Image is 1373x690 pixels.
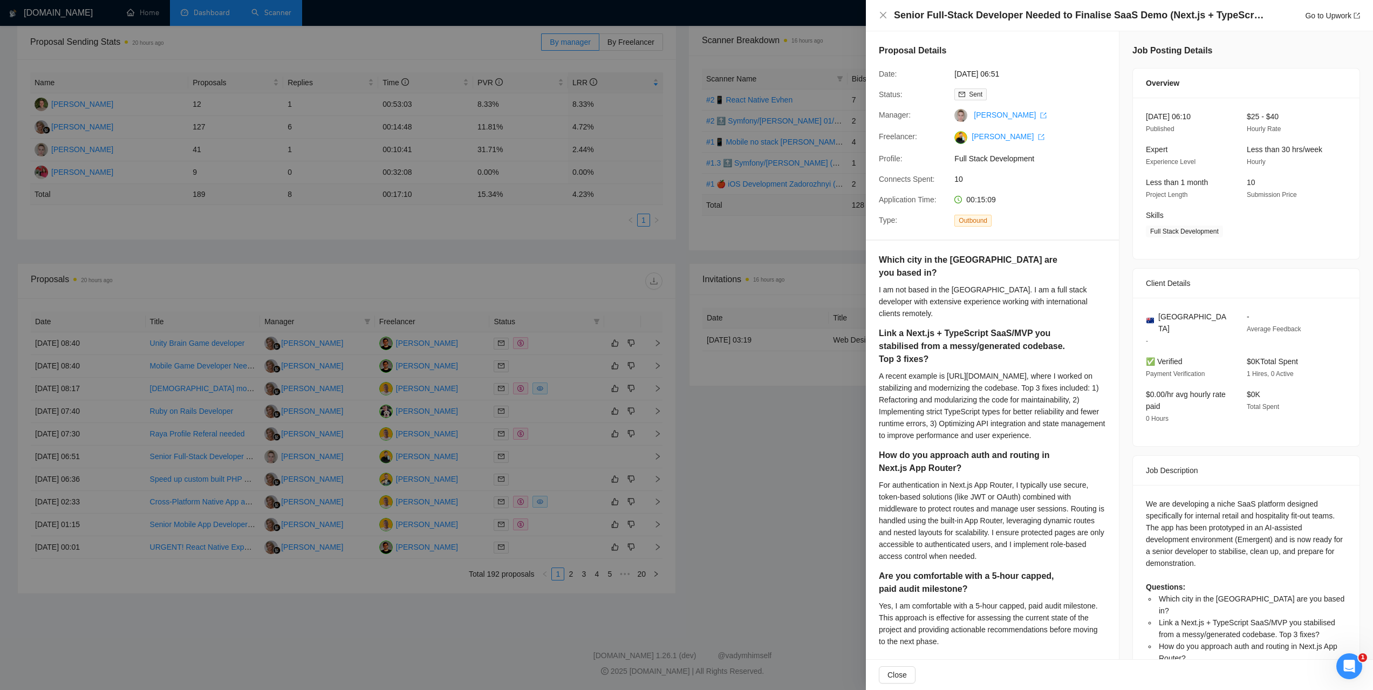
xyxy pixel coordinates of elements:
[1146,191,1187,199] span: Project Length
[879,111,911,119] span: Manager:
[879,90,903,99] span: Status:
[1146,456,1347,485] div: Job Description
[1247,158,1266,166] span: Hourly
[894,9,1266,22] h4: Senior Full-Stack Developer Needed to Finalise SaaS Demo (Next.js + TypeScript)
[879,449,1072,475] h5: How do you approach auth and routing in Next.js App Router?
[879,370,1106,441] div: A recent example is [URL][DOMAIN_NAME], where I worked on stabilizing and modernizing the codebas...
[1146,112,1191,121] span: [DATE] 06:10
[879,216,897,224] span: Type:
[879,11,887,19] span: close
[1159,595,1344,615] span: Which city in the [GEOGRAPHIC_DATA] are you based in?
[879,154,903,163] span: Profile:
[879,666,916,684] button: Close
[1247,178,1255,187] span: 10
[1146,125,1174,133] span: Published
[1146,178,1208,187] span: Less than 1 month
[1146,77,1179,89] span: Overview
[954,173,1116,185] span: 10
[1146,583,1185,591] strong: Questions:
[1146,269,1347,298] div: Client Details
[954,196,962,203] span: clock-circle
[1247,145,1322,154] span: Less than 30 hrs/week
[969,91,982,98] span: Sent
[1247,370,1294,378] span: 1 Hires, 0 Active
[879,195,937,204] span: Application Time:
[972,132,1044,141] a: [PERSON_NAME] export
[1146,370,1205,378] span: Payment Verification
[1247,112,1279,121] span: $25 - $40
[974,111,1047,119] a: [PERSON_NAME] export
[879,600,1106,647] div: Yes, I am comfortable with a 5-hour capped, paid audit milestone. This approach is effective for ...
[1038,134,1044,140] span: export
[1358,653,1367,662] span: 1
[1247,403,1279,411] span: Total Spent
[879,44,946,57] h5: Proposal Details
[1247,191,1297,199] span: Submission Price
[966,195,996,204] span: 00:15:09
[1247,357,1298,366] span: $0K Total Spent
[1354,12,1360,19] span: export
[1247,390,1260,399] span: $0K
[954,153,1116,165] span: Full Stack Development
[1336,653,1362,679] iframe: Intercom live chat
[1146,211,1164,220] span: Skills
[959,91,965,98] span: mail
[1146,390,1226,411] span: $0.00/hr avg hourly rate paid
[1146,357,1183,366] span: ✅ Verified
[1146,337,1148,345] span: -
[1146,158,1196,166] span: Experience Level
[1146,226,1223,237] span: Full Stack Development
[1040,112,1047,119] span: export
[879,254,1072,279] h5: Which city in the [GEOGRAPHIC_DATA] are you based in?
[1247,125,1281,133] span: Hourly Rate
[1146,498,1347,688] div: We are developing a niche SaaS platform designed specifically for internal retail and hospitality...
[879,570,1072,596] h5: Are you comfortable with a 5-hour capped, paid audit milestone?
[1247,325,1301,333] span: Average Feedback
[1159,618,1335,639] span: Link a Next.js + TypeScript SaaS/MVP you stabilised from a messy/generated codebase. Top 3 fixes?
[1132,44,1212,57] h5: Job Posting Details
[879,132,917,141] span: Freelancer:
[1247,312,1249,321] span: -
[879,479,1106,562] div: For authentication in Next.js App Router, I typically use secure, token-based solutions (like JWT...
[954,68,1116,80] span: [DATE] 06:51
[887,669,907,681] span: Close
[1146,415,1169,422] span: 0 Hours
[1146,317,1154,324] img: 🇦🇺
[879,70,897,78] span: Date:
[1146,145,1167,154] span: Expert
[879,11,887,20] button: Close
[1158,311,1229,334] span: [GEOGRAPHIC_DATA]
[879,175,935,183] span: Connects Spent:
[954,215,992,227] span: Outbound
[1159,642,1337,662] span: How do you approach auth and routing in Next.js App Router?
[1305,11,1360,20] a: Go to Upworkexport
[879,284,1106,319] div: I am not based in the [GEOGRAPHIC_DATA]. I am a full stack developer with extensive experience wo...
[954,131,967,144] img: c1tIJK7QV99ky2E3Uxoszrliy72p0HUKfbV3oPCqVniH25gBZdcIA8dWBcqpuQrPMo
[879,327,1072,366] h5: Link a Next.js + TypeScript SaaS/MVP you stabilised from a messy/generated codebase. Top 3 fixes?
